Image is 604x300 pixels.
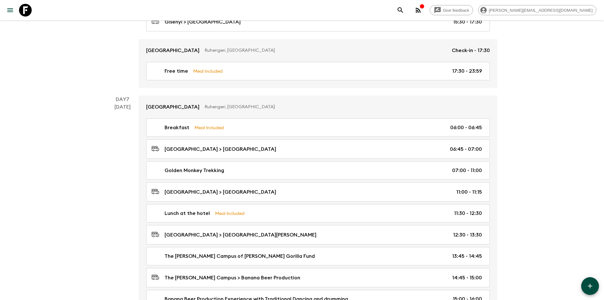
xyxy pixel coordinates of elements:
a: Lunch at the hotelMeal Included11:30 - 12:30 [146,204,490,223]
p: 06:45 - 07:00 [450,145,482,153]
a: Give feedback [430,5,473,15]
p: [GEOGRAPHIC_DATA] [146,103,199,111]
div: [PERSON_NAME][EMAIL_ADDRESS][DOMAIN_NAME] [478,5,596,15]
a: [GEOGRAPHIC_DATA] > [GEOGRAPHIC_DATA][PERSON_NAME]12:30 - 13:30 [146,225,490,244]
p: [GEOGRAPHIC_DATA] > [GEOGRAPHIC_DATA][PERSON_NAME] [165,231,316,239]
p: 15:30 - 17:30 [453,18,482,26]
p: 12:30 - 13:30 [453,231,482,239]
p: 11:00 - 11:15 [456,188,482,196]
p: [GEOGRAPHIC_DATA] > [GEOGRAPHIC_DATA] [165,145,276,153]
p: Ruhengeri, [GEOGRAPHIC_DATA] [205,47,447,54]
p: Lunch at the hotel [165,210,210,217]
a: The [PERSON_NAME] Campus > Banana Beer Production14:45 - 15:00 [146,268,490,287]
p: 13:45 - 14:45 [452,252,482,260]
a: The [PERSON_NAME] Campus of [PERSON_NAME] Gorilla Fund13:45 - 14:45 [146,247,490,265]
button: search adventures [394,4,407,17]
span: Give feedback [439,8,473,13]
p: 06:00 - 06:45 [450,124,482,131]
p: 07:00 - 11:00 [452,167,482,174]
p: Free time [165,67,188,75]
a: BreakfastMeal Included06:00 - 06:45 [146,118,490,137]
p: 14:45 - 15:00 [452,274,482,282]
span: [PERSON_NAME][EMAIL_ADDRESS][DOMAIN_NAME] [485,8,596,13]
p: Meal Included [193,68,223,75]
p: The [PERSON_NAME] Campus of [PERSON_NAME] Gorilla Fund [165,252,315,260]
a: [GEOGRAPHIC_DATA]Ruhengeri, [GEOGRAPHIC_DATA]Check-in - 17:30 [139,39,497,62]
a: [GEOGRAPHIC_DATA] > [GEOGRAPHIC_DATA]06:45 - 07:00 [146,139,490,159]
p: 17:30 - 23:59 [452,67,482,75]
p: Day 7 [107,96,139,103]
p: Breakfast [165,124,189,131]
p: Meal Included [215,210,244,217]
p: [GEOGRAPHIC_DATA] [146,47,199,54]
p: [GEOGRAPHIC_DATA] > [GEOGRAPHIC_DATA] [165,188,276,196]
p: 11:30 - 12:30 [454,210,482,217]
p: The [PERSON_NAME] Campus > Banana Beer Production [165,274,300,282]
a: [GEOGRAPHIC_DATA]Ruhengeri, [GEOGRAPHIC_DATA] [139,96,497,118]
button: menu [4,4,16,17]
p: Meal Included [194,124,224,131]
a: Golden Monkey Trekking07:00 - 11:00 [146,161,490,180]
p: Golden Monkey Trekking [165,167,224,174]
p: Check-in - 17:30 [452,47,490,54]
a: Free timeMeal Included17:30 - 23:59 [146,62,490,80]
a: [GEOGRAPHIC_DATA] > [GEOGRAPHIC_DATA]11:00 - 11:15 [146,182,490,202]
p: Gisenyi > [GEOGRAPHIC_DATA] [165,18,241,26]
a: Gisenyi > [GEOGRAPHIC_DATA]15:30 - 17:30 [146,12,490,31]
p: Ruhengeri, [GEOGRAPHIC_DATA] [205,104,485,110]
